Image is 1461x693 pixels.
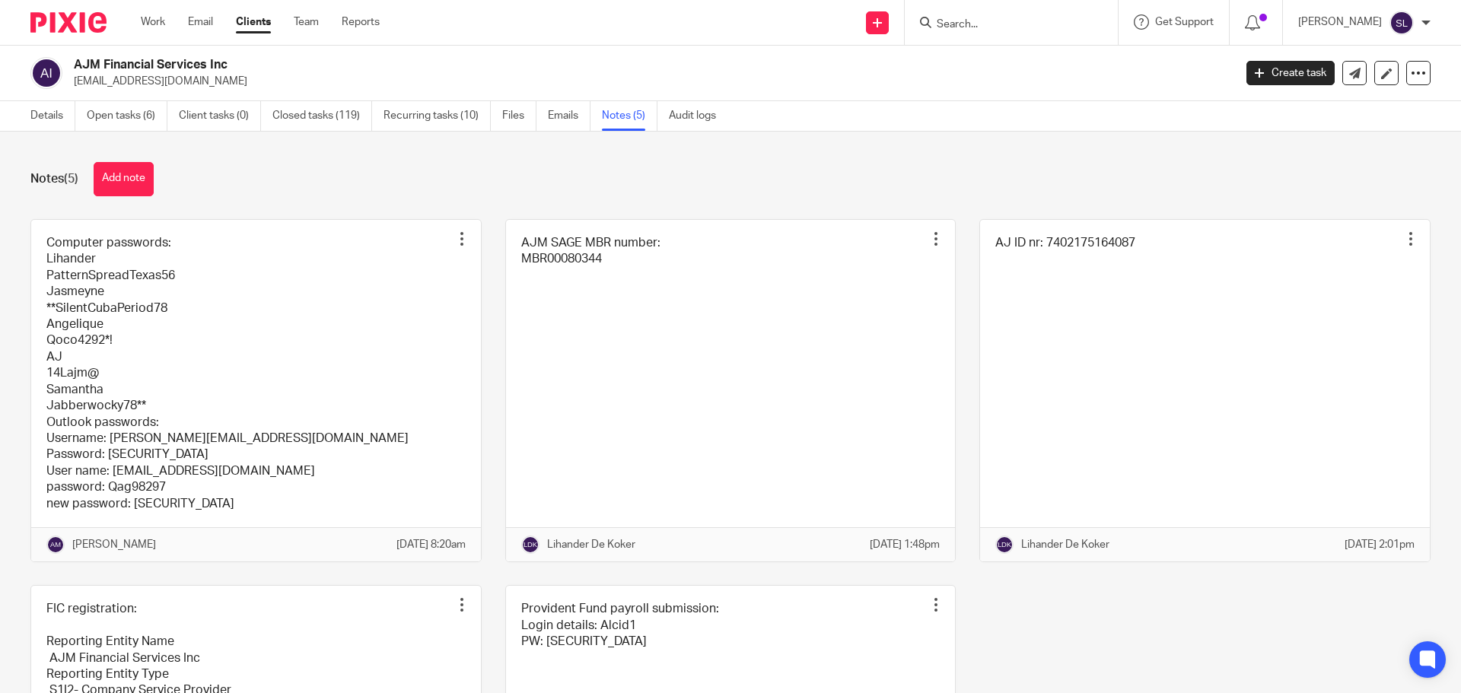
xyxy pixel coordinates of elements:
p: Lihander De Koker [547,537,635,552]
p: [DATE] 8:20am [396,537,466,552]
a: Clients [236,14,271,30]
img: svg%3E [995,536,1014,554]
input: Search [935,18,1072,32]
a: Emails [548,101,590,131]
a: Files [502,101,536,131]
button: Add note [94,162,154,196]
p: Lihander De Koker [1021,537,1109,552]
p: [DATE] 2:01pm [1345,537,1415,552]
h1: Notes [30,171,78,187]
p: [EMAIL_ADDRESS][DOMAIN_NAME] [74,74,1224,89]
a: Team [294,14,319,30]
p: [PERSON_NAME] [72,537,156,552]
span: (5) [64,173,78,185]
img: svg%3E [1389,11,1414,35]
p: [PERSON_NAME] [1298,14,1382,30]
img: Pixie [30,12,107,33]
a: Recurring tasks (10) [384,101,491,131]
img: svg%3E [30,57,62,89]
a: Email [188,14,213,30]
a: Notes (5) [602,101,657,131]
a: Client tasks (0) [179,101,261,131]
a: Audit logs [669,101,727,131]
a: Closed tasks (119) [272,101,372,131]
a: Work [141,14,165,30]
img: svg%3E [46,536,65,554]
img: svg%3E [521,536,540,554]
span: Get Support [1155,17,1214,27]
a: Create task [1246,61,1335,85]
h2: AJM Financial Services Inc [74,57,994,73]
a: Details [30,101,75,131]
a: Reports [342,14,380,30]
a: Open tasks (6) [87,101,167,131]
p: [DATE] 1:48pm [870,537,940,552]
